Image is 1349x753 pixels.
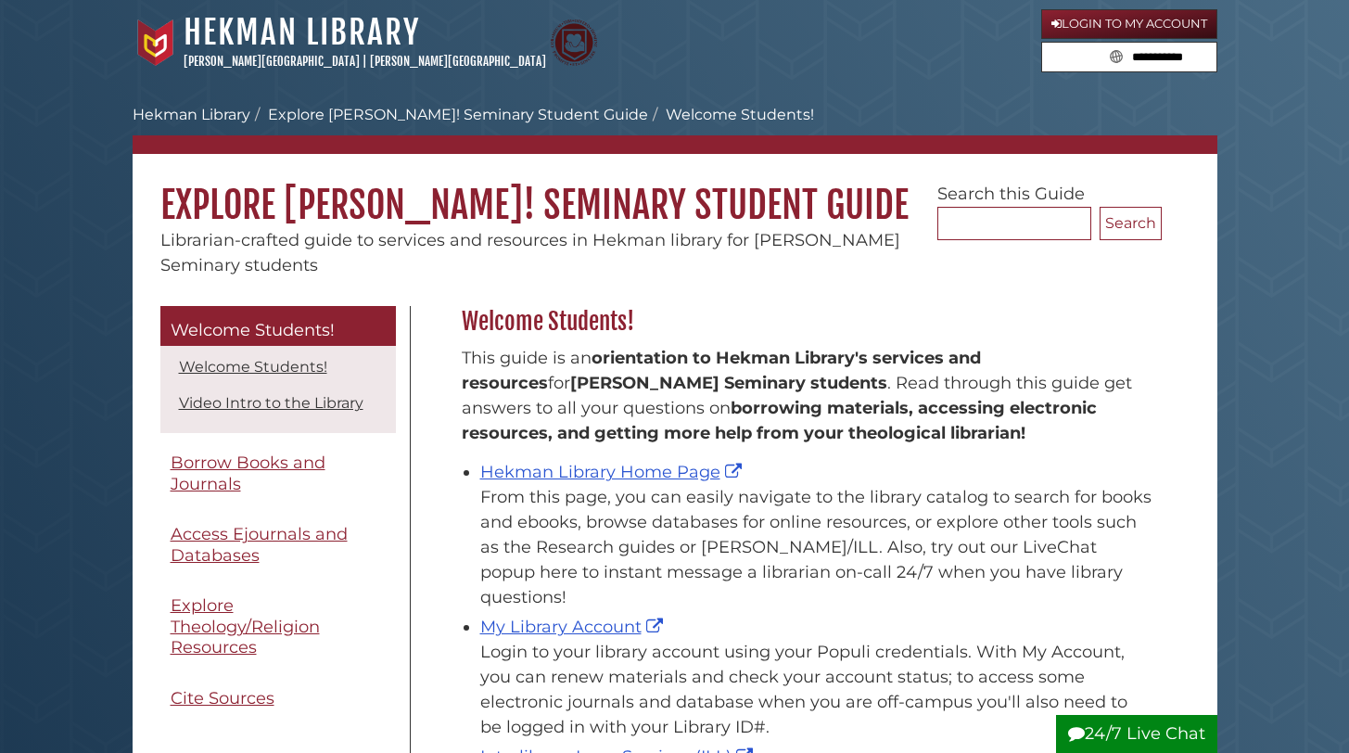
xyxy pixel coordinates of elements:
div: From this page, you can easily navigate to the library catalog to search for books and ebooks, br... [480,485,1152,610]
a: Explore [PERSON_NAME]! Seminary Student Guide [268,106,648,123]
strong: [PERSON_NAME] Seminary students [570,373,887,393]
img: Calvin University [133,19,179,66]
span: Welcome Students! [171,320,335,340]
span: Cite Sources [171,688,274,708]
h1: Explore [PERSON_NAME]! Seminary Student Guide [133,154,1217,228]
a: [PERSON_NAME][GEOGRAPHIC_DATA] [370,54,546,69]
a: Borrow Books and Journals [160,442,396,504]
h2: Welcome Students! [452,307,1162,337]
span: This guide is an for . Read through this guide get answers to all your questions on [462,348,1132,443]
a: Login to My Account [1041,9,1217,39]
button: Search [1100,207,1162,240]
a: My Library Account [480,617,668,637]
span: | [363,54,367,69]
a: Hekman Library [184,12,420,53]
button: 24/7 Live Chat [1056,715,1217,753]
form: Search library guides, policies, and FAQs. [1041,42,1217,73]
a: Video Intro to the Library [179,394,363,412]
a: Welcome Students! [160,306,396,347]
span: Librarian-crafted guide to services and resources in Hekman library for [PERSON_NAME] Seminary st... [160,230,900,275]
b: borrowing materials, accessing electronic resources, and getting more help from your theological ... [462,398,1097,443]
a: Access Ejournals and Databases [160,514,396,576]
span: Borrow Books and Journals [171,453,325,494]
img: Calvin Theological Seminary [551,19,597,66]
a: Hekman Library Home Page [480,462,746,482]
button: Search [1104,43,1128,68]
a: Welcome Students! [179,358,327,376]
span: Explore Theology/Religion Resources [171,595,320,657]
a: Explore Theology/Religion Resources [160,585,396,669]
a: [PERSON_NAME][GEOGRAPHIC_DATA] [184,54,360,69]
div: Login to your library account using your Populi credentials. With My Account, you can renew mater... [480,640,1152,740]
li: Welcome Students! [648,104,814,126]
a: Hekman Library [133,106,250,123]
span: Access Ejournals and Databases [171,524,348,566]
nav: breadcrumb [133,104,1217,154]
a: Cite Sources [160,678,396,720]
strong: orientation to Hekman Library's services and resources [462,348,981,393]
